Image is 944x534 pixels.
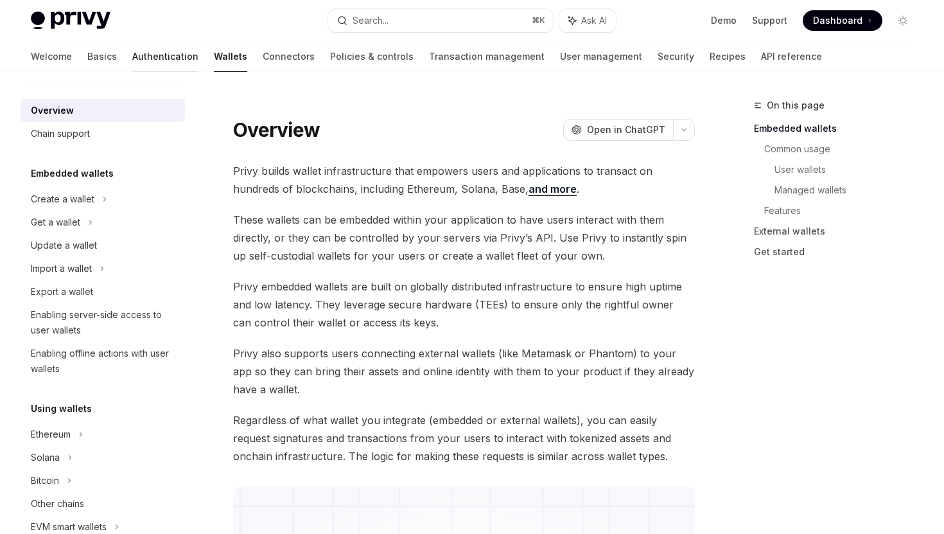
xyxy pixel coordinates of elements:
div: Export a wallet [31,284,93,299]
a: Overview [21,99,185,122]
a: Support [752,14,787,27]
span: Dashboard [813,14,862,27]
span: ⌘ K [532,15,545,26]
div: Import a wallet [31,261,92,276]
a: Update a wallet [21,234,185,257]
a: and more [529,182,577,196]
a: Features [764,200,923,221]
a: Policies & controls [330,41,414,72]
button: Open in ChatGPT [563,119,673,141]
button: Search...⌘K [328,9,552,32]
a: User management [560,41,642,72]
a: Get started [754,242,923,262]
a: API reference [761,41,822,72]
a: Chain support [21,122,185,145]
div: Enabling server-side access to user wallets [31,307,177,338]
a: Wallets [214,41,247,72]
a: Authentication [132,41,198,72]
div: Search... [353,13,389,28]
span: Ask AI [581,14,607,27]
div: Solana [31,450,60,465]
a: Embedded wallets [754,118,923,139]
span: These wallets can be embedded within your application to have users interact with them directly, ... [233,211,695,265]
span: Privy embedded wallets are built on globally distributed infrastructure to ensure high uptime and... [233,278,695,332]
a: Basics [87,41,117,72]
button: Ask AI [559,9,616,32]
a: Export a wallet [21,280,185,303]
button: Toggle dark mode [893,10,913,31]
a: Dashboard [803,10,882,31]
span: Privy builds wallet infrastructure that empowers users and applications to transact on hundreds o... [233,162,695,198]
span: On this page [767,98,825,113]
div: Bitcoin [31,473,59,488]
a: Connectors [263,41,315,72]
div: Get a wallet [31,215,80,230]
a: Demo [711,14,737,27]
span: Open in ChatGPT [587,123,665,136]
img: light logo [31,12,110,30]
a: Security [658,41,694,72]
div: Enabling offline actions with user wallets [31,346,177,377]
div: Create a wallet [31,191,94,207]
div: Overview [31,103,74,118]
a: Common usage [764,139,923,159]
a: Other chains [21,492,185,515]
div: Chain support [31,126,90,141]
a: Enabling offline actions with user wallets [21,342,185,380]
a: User wallets [774,159,923,180]
h5: Using wallets [31,401,92,416]
h1: Overview [233,118,320,141]
div: Other chains [31,496,84,512]
a: Welcome [31,41,72,72]
h5: Embedded wallets [31,166,114,181]
a: External wallets [754,221,923,242]
a: Managed wallets [774,180,923,200]
div: Update a wallet [31,238,97,253]
span: Regardless of what wallet you integrate (embedded or external wallets), you can easily request si... [233,411,695,465]
span: Privy also supports users connecting external wallets (like Metamask or Phantom) to your app so t... [233,344,695,398]
a: Transaction management [429,41,545,72]
div: Ethereum [31,427,71,442]
a: Recipes [710,41,746,72]
a: Enabling server-side access to user wallets [21,303,185,342]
